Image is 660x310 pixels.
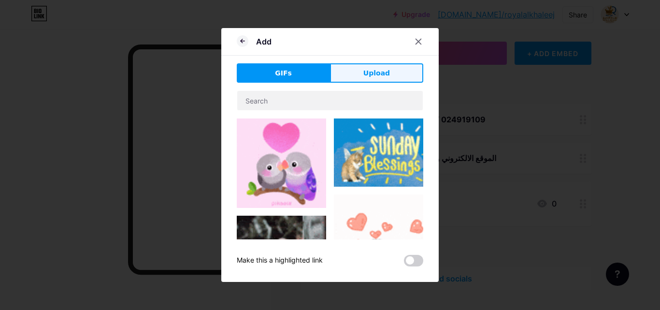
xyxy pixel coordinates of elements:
[237,63,330,83] button: GIFs
[334,118,423,187] img: Gihpy
[237,255,323,266] div: Make this a highlighted link
[334,194,423,284] img: Gihpy
[237,118,326,208] img: Gihpy
[237,91,423,110] input: Search
[256,36,272,47] div: Add
[275,68,292,78] span: GIFs
[363,68,390,78] span: Upload
[330,63,423,83] button: Upload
